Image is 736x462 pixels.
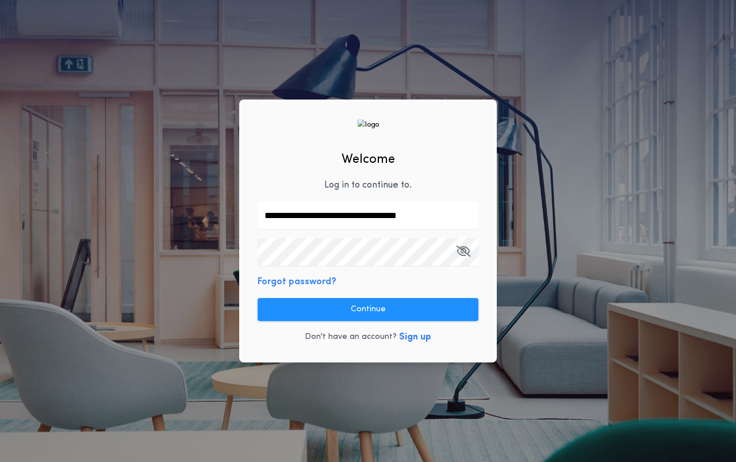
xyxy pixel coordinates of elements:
img: logo [357,119,379,130]
button: Forgot password? [258,275,336,289]
button: Sign up [399,330,431,344]
p: Don't have an account? [305,331,397,343]
p: Log in to continue to . [324,178,412,192]
h2: Welcome [342,150,395,169]
button: Continue [258,298,478,321]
